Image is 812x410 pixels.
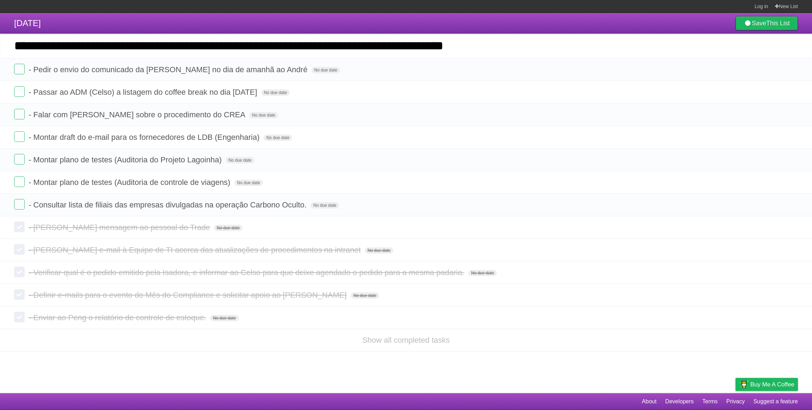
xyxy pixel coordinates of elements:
span: - Passar ao ADM (Celso) a listagem do coffee break no dia [DATE] [29,88,259,97]
span: No due date [261,89,290,96]
span: - [PERSON_NAME] e-mail à Equipe de TI acerca das atualizações de procedimentos na intranet [29,246,362,254]
span: - Verificar qual é o pedido emitido pela Isadora, e informar ao Celso para que deixe agendado o p... [29,268,466,277]
span: No due date [310,202,339,209]
img: Buy me a coffee [739,378,749,390]
a: Developers [665,395,694,408]
span: No due date [234,180,263,186]
span: No due date [468,270,497,276]
label: Done [14,222,25,232]
label: Done [14,267,25,277]
span: [DATE] [14,18,41,28]
label: Done [14,109,25,119]
span: - Montar draft do e-mail para os fornecedores de LDB (Engenharia) [29,133,261,142]
span: - Enviar ao Peng o relatório de controle de estoque. [29,313,208,322]
label: Done [14,86,25,97]
label: Done [14,289,25,300]
b: This List [766,20,790,27]
a: Terms [702,395,718,408]
span: No due date [210,315,239,321]
span: No due date [312,67,340,73]
span: No due date [214,225,242,231]
span: No due date [351,292,379,299]
span: - Falar com [PERSON_NAME] sobre o procedimento do CREA [29,110,247,119]
span: - [PERSON_NAME] mensagem ao pessoal do Trade [29,223,212,232]
a: Suggest a feature [753,395,798,408]
label: Done [14,154,25,164]
a: SaveThis List [736,16,798,30]
label: Done [14,199,25,210]
a: About [642,395,657,408]
span: - Montar plano de testes (Auditoria do Projeto Lagoinha) [29,155,223,164]
span: No due date [365,247,393,254]
label: Done [14,64,25,74]
label: Done [14,131,25,142]
span: - Montar plano de testes (Auditoria de controle de viagens) [29,178,232,187]
label: Done [14,312,25,322]
span: Buy me a coffee [750,378,794,391]
label: Done [14,244,25,255]
span: - Pedir o envio do comunicado da [PERSON_NAME] no dia de amanhã ao André [29,65,309,74]
span: - Consultar lista de filiais das empresas divulgadas na operação Carbono Oculto. [29,200,308,209]
span: No due date [264,135,292,141]
span: - Definir e-mails para o evento do Mês do Compliance e solicitar apoio ao [PERSON_NAME] [29,291,348,299]
a: Show all completed tasks [362,336,450,344]
a: Privacy [726,395,745,408]
label: Done [14,176,25,187]
span: No due date [226,157,254,163]
a: Buy me a coffee [736,378,798,391]
span: No due date [249,112,278,118]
